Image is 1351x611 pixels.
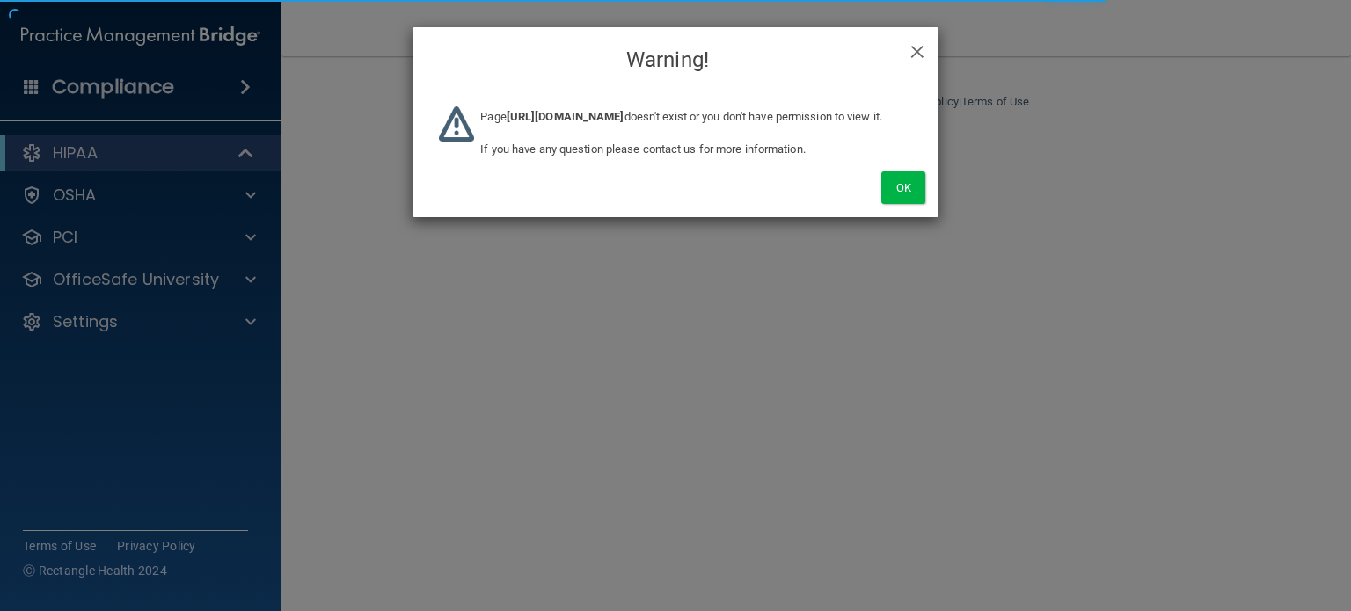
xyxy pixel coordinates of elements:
[439,106,474,142] img: warning-logo.669c17dd.png
[480,139,912,160] p: If you have any question please contact us for more information.
[480,106,912,127] p: Page doesn't exist or you don't have permission to view it.
[909,32,925,67] span: ×
[507,110,624,123] b: [URL][DOMAIN_NAME]
[881,171,925,204] button: Ok
[426,40,925,79] h4: Warning!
